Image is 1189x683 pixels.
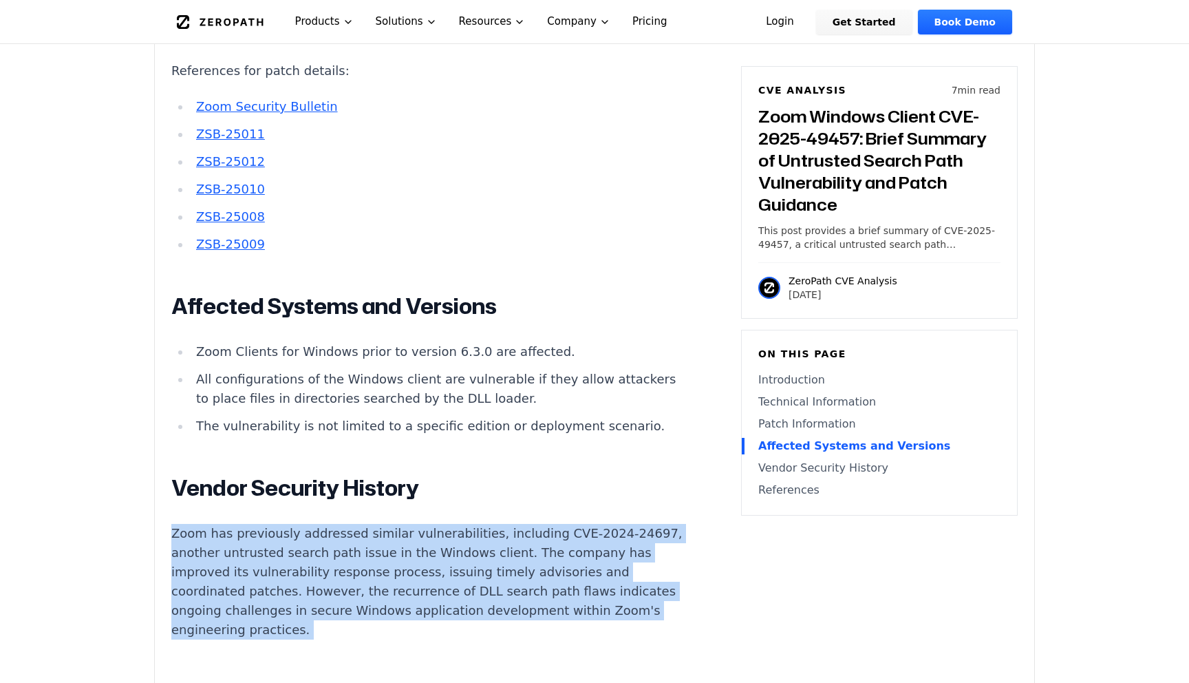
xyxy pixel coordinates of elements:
li: All configurations of the Windows client are vulnerable if they allow attackers to place files in... [191,370,683,408]
a: References [758,482,1000,498]
a: ZSB-25012 [196,154,265,169]
a: ZSB-25011 [196,127,265,141]
a: Login [749,10,811,34]
li: Zoom Clients for Windows prior to version 6.3.0 are affected. [191,342,683,361]
a: ZSB-25010 [196,182,265,196]
a: Patch Information [758,416,1000,432]
a: Zoom Security Bulletin [196,99,338,114]
img: ZeroPath CVE Analysis [758,277,780,299]
h2: Affected Systems and Versions [171,293,683,320]
a: Get Started [816,10,912,34]
a: Technical Information [758,394,1000,410]
a: ZSB-25008 [196,209,265,224]
p: 7 min read [952,83,1000,97]
h6: On this page [758,347,1000,361]
p: Zoom has previously addressed similar vulnerabilities, including CVE-2024-24697, another untruste... [171,524,683,640]
a: Affected Systems and Versions [758,438,1000,454]
p: References for patch details: [171,61,683,81]
h3: Zoom Windows Client CVE-2025-49457: Brief Summary of Untrusted Search Path Vulnerability and Patc... [758,105,1000,216]
li: The vulnerability is not limited to a specific edition or deployment scenario. [191,417,683,436]
a: Vendor Security History [758,460,1000,476]
h6: CVE Analysis [758,83,846,97]
p: ZeroPath CVE Analysis [789,274,897,288]
a: ZSB-25009 [196,237,265,251]
p: [DATE] [789,288,897,302]
h2: Vendor Security History [171,474,683,502]
p: This post provides a brief summary of CVE-2025-49457, a critical untrusted search path vulnerabil... [758,224,1000,251]
a: Book Demo [918,10,1012,34]
a: Introduction [758,372,1000,388]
